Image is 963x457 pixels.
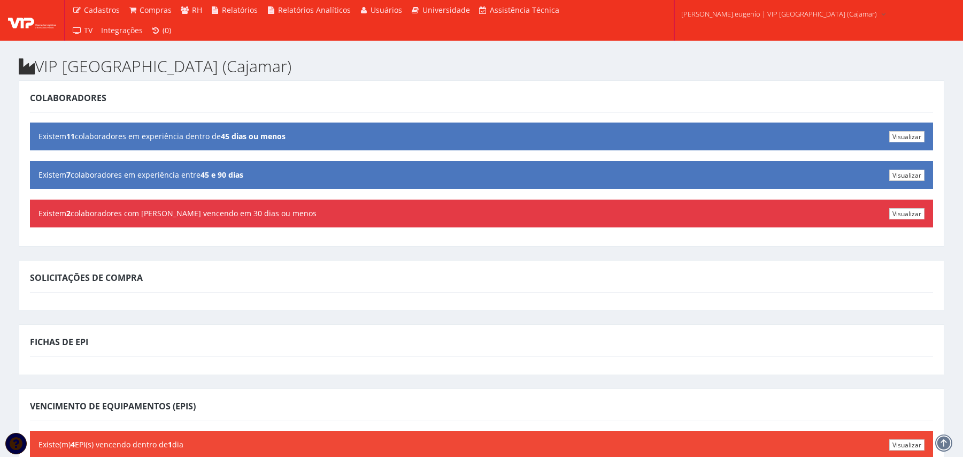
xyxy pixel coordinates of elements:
div: Existem colaboradores com [PERSON_NAME] vencendo em 30 dias ou menos [30,200,933,227]
span: Universidade [422,5,470,15]
span: Usuários [371,5,402,15]
h2: VIP [GEOGRAPHIC_DATA] (Cajamar) [19,57,944,75]
b: 7 [66,170,71,180]
img: logo [8,12,56,28]
span: (0) [163,25,171,35]
span: Colaboradores [30,92,106,104]
span: Vencimento de Equipamentos (EPIs) [30,400,196,412]
span: Relatórios [222,5,258,15]
b: 1 [168,439,172,450]
span: Integrações [101,25,143,35]
span: Relatórios Analíticos [278,5,351,15]
span: Solicitações de Compra [30,272,143,284]
span: Compras [140,5,172,15]
div: Existem colaboradores em experiência dentro de [30,123,933,150]
a: (0) [147,20,176,41]
b: 45 e 90 dias [201,170,243,180]
a: TV [68,20,97,41]
a: Visualizar [889,170,925,181]
b: 45 dias ou menos [221,131,286,141]
span: TV [84,25,93,35]
b: 2 [66,208,71,218]
a: Integrações [97,20,147,41]
span: Cadastros [84,5,120,15]
span: Assistência Técnica [490,5,559,15]
div: Existem colaboradores em experiência entre [30,161,933,189]
b: 4 [71,439,75,450]
span: RH [192,5,202,15]
b: 11 [66,131,75,141]
a: Visualizar [889,131,925,142]
a: Visualizar [889,439,925,451]
a: Visualizar [889,208,925,219]
span: Fichas de EPI [30,336,88,348]
span: [PERSON_NAME].eugenio | VIP [GEOGRAPHIC_DATA] (Cajamar) [681,9,877,19]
